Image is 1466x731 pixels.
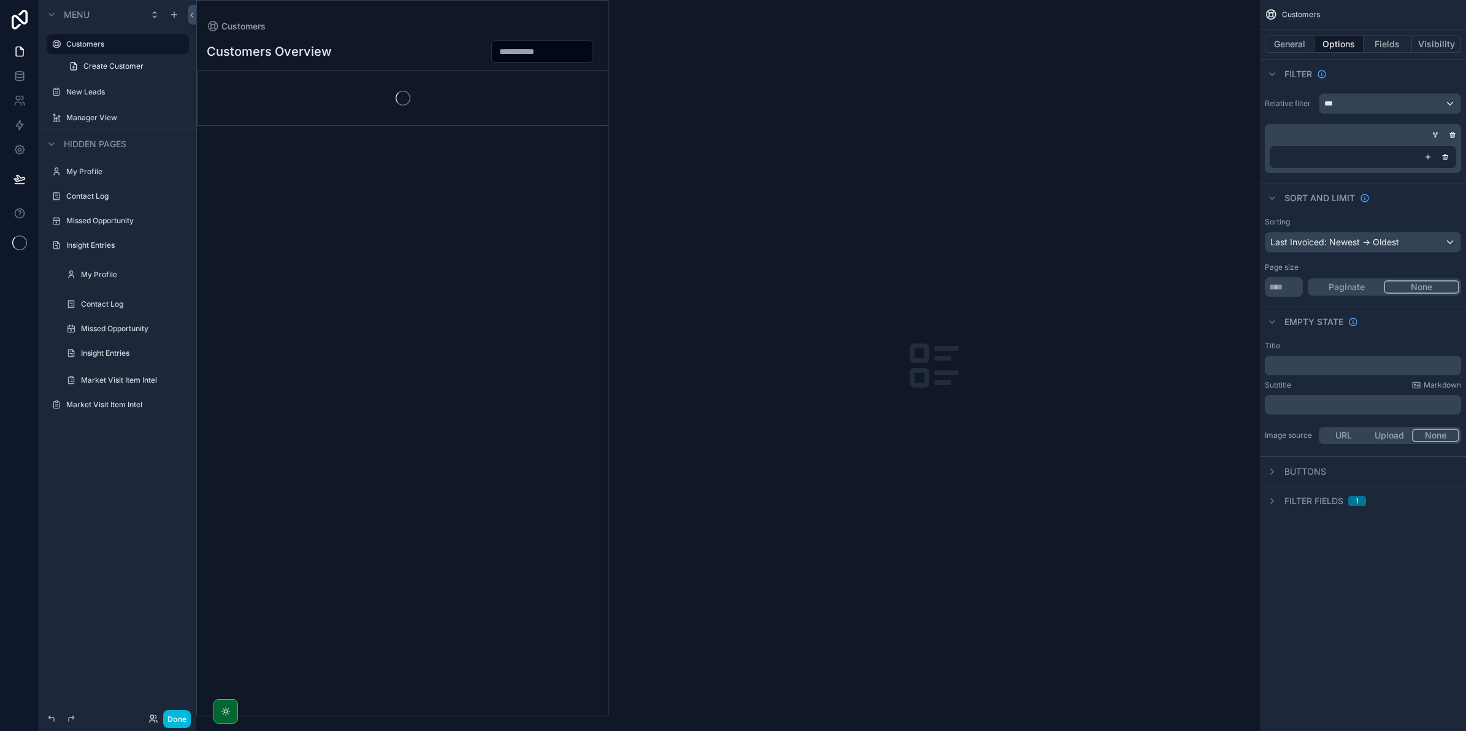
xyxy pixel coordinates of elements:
[1265,232,1460,252] div: Last Invoiced: Newest -> Oldest
[1282,10,1320,20] span: Customers
[1265,232,1461,253] button: Last Invoiced: Newest -> Oldest
[81,324,182,334] label: Missed Opportunity
[66,167,182,177] label: My Profile
[66,400,182,410] label: Market Visit Item Intel
[1265,36,1314,53] button: General
[64,9,90,21] span: Menu
[1265,356,1461,375] div: scrollable content
[1265,341,1280,351] label: Title
[83,61,144,71] span: Create Customer
[1356,496,1359,506] div: 1
[64,138,126,150] span: Hidden pages
[1284,68,1312,80] span: Filter
[66,39,182,49] label: Customers
[81,375,182,385] label: Market Visit Item Intel
[1384,280,1459,294] button: None
[66,113,182,123] label: Manager View
[1364,36,1413,53] button: Fields
[1412,36,1461,53] button: Visibility
[1411,380,1461,390] a: Markdown
[1284,495,1343,507] span: Filter fields
[66,216,182,226] label: Missed Opportunity
[1284,316,1343,328] span: Empty state
[1284,192,1355,204] span: Sort And Limit
[1265,431,1314,440] label: Image source
[1265,395,1461,415] div: scrollable content
[1265,217,1290,227] label: Sorting
[1310,280,1384,294] button: Paginate
[66,87,182,97] label: New Leads
[81,348,182,358] label: Insight Entries
[61,56,189,76] a: Create Customer
[81,299,182,309] label: Contact Log
[1412,429,1459,442] button: None
[1265,380,1291,390] label: Subtitle
[1314,36,1364,53] button: Options
[1367,429,1413,442] button: Upload
[1265,99,1314,109] label: Relative filter
[1265,262,1299,272] label: Page size
[1321,429,1367,442] button: URL
[163,710,191,728] button: Done
[1284,465,1326,478] span: Buttons
[81,270,182,280] label: My Profile
[66,191,182,201] label: Contact Log
[66,240,182,250] label: Insight Entries
[1424,380,1461,390] span: Markdown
